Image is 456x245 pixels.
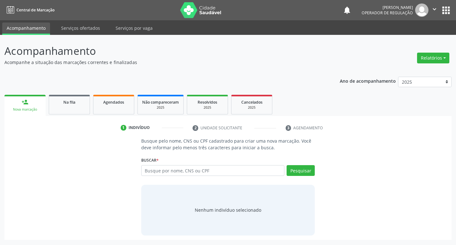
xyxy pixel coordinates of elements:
[2,23,50,35] a: Acompanhamento
[22,99,28,106] div: person_add
[440,5,452,16] button: apps
[415,3,428,17] img: img
[4,59,317,66] p: Acompanhe a situação das marcações correntes e finalizadas
[198,100,217,105] span: Resolvidos
[16,7,54,13] span: Central de Marcação
[57,23,104,34] a: Serviços ofertados
[4,5,54,15] a: Central de Marcação
[287,165,315,176] button: Pesquisar
[431,6,438,13] i: 
[141,138,315,151] p: Busque pelo nome, CNS ou CPF cadastrado para criar uma nova marcação. Você deve informar pelo men...
[428,3,440,17] button: 
[417,53,449,63] button: Relatórios
[9,107,41,112] div: Nova marcação
[195,207,261,213] div: Nenhum indivíduo selecionado
[340,77,396,85] p: Ano de acompanhamento
[241,100,263,105] span: Cancelados
[236,105,268,110] div: 2025
[111,23,157,34] a: Serviços por vaga
[141,165,285,176] input: Busque por nome, CNS ou CPF
[362,5,413,10] div: [PERSON_NAME]
[103,100,124,105] span: Agendados
[141,155,159,165] label: Buscar
[343,6,351,15] button: notifications
[63,100,75,105] span: Na fila
[192,105,223,110] div: 2025
[142,105,179,110] div: 2025
[121,125,126,131] div: 1
[362,10,413,16] span: Operador de regulação
[142,100,179,105] span: Não compareceram
[129,125,150,131] div: Indivíduo
[4,43,317,59] p: Acompanhamento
